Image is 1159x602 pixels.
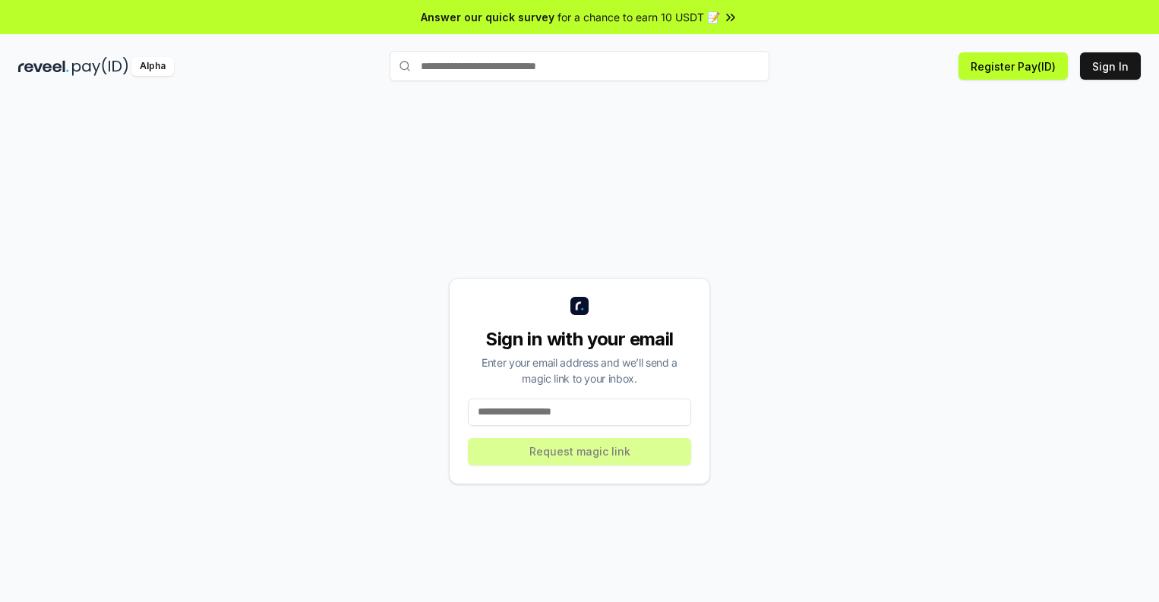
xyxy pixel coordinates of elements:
img: reveel_dark [18,57,69,76]
span: Answer our quick survey [421,9,554,25]
img: logo_small [570,297,589,315]
div: Enter your email address and we’ll send a magic link to your inbox. [468,355,691,386]
div: Sign in with your email [468,327,691,351]
button: Register Pay(ID) [958,52,1068,80]
button: Sign In [1080,52,1141,80]
img: pay_id [72,57,128,76]
div: Alpha [131,57,174,76]
span: for a chance to earn 10 USDT 📝 [557,9,720,25]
